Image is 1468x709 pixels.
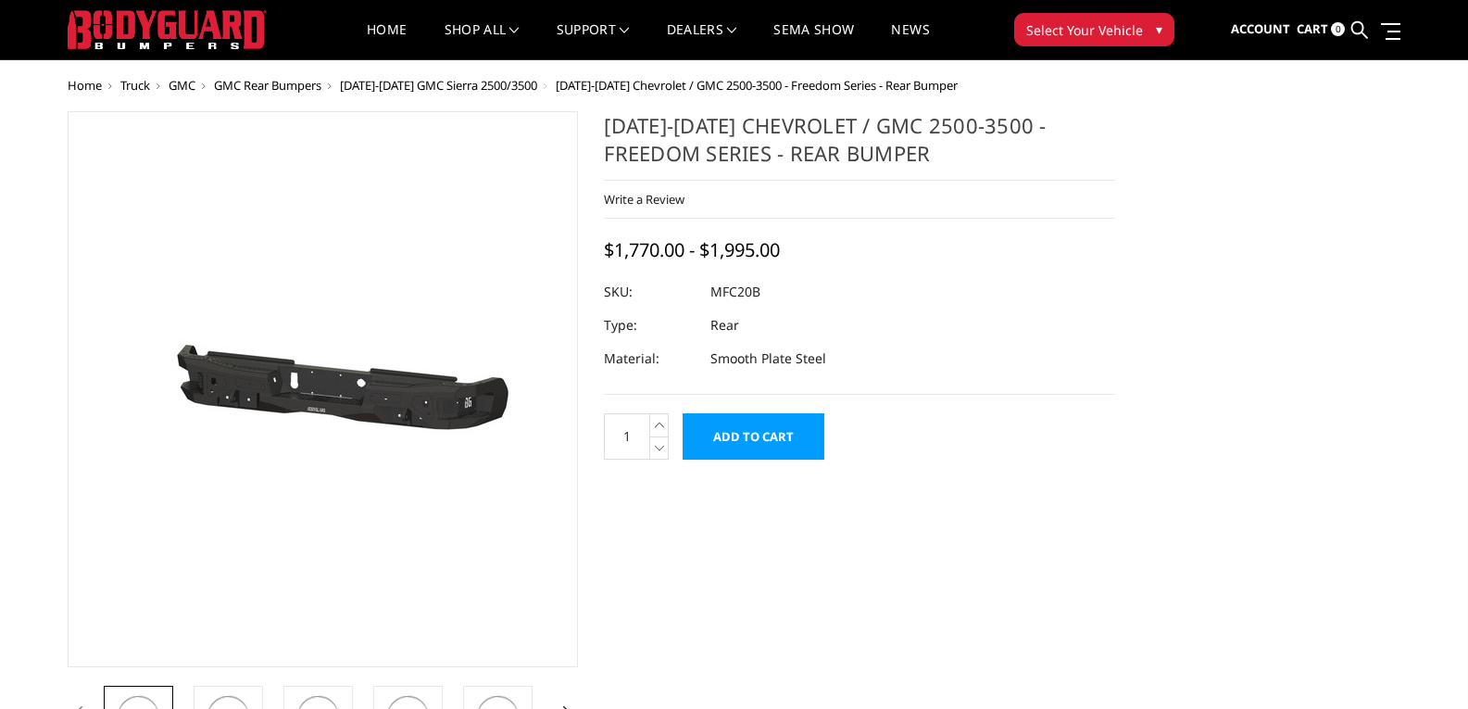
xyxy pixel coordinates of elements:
a: GMC Rear Bumpers [214,77,321,94]
a: Home [367,23,407,59]
dt: Type: [604,309,696,342]
dd: MFC20B [710,275,760,309]
img: BODYGUARD BUMPERS [68,10,267,49]
input: Add to Cart [683,413,824,460]
a: Home [68,77,102,94]
h1: [DATE]-[DATE] Chevrolet / GMC 2500-3500 - Freedom Series - Rear Bumper [604,111,1115,181]
span: Cart [1297,20,1328,37]
dd: Rear [710,309,739,342]
img: 2020-2025 Chevrolet / GMC 2500-3500 - Freedom Series - Rear Bumper [91,279,554,500]
span: [DATE]-[DATE] Chevrolet / GMC 2500-3500 - Freedom Series - Rear Bumper [556,77,958,94]
span: $1,770.00 - $1,995.00 [604,237,780,262]
span: 0 [1331,22,1345,36]
a: Cart 0 [1297,5,1345,55]
button: Select Your Vehicle [1014,13,1174,46]
a: Write a Review [604,191,684,208]
a: News [891,23,929,59]
a: [DATE]-[DATE] GMC Sierra 2500/3500 [340,77,537,94]
a: 2020-2025 Chevrolet / GMC 2500-3500 - Freedom Series - Rear Bumper [68,111,579,667]
dt: SKU: [604,275,696,309]
a: shop all [445,23,520,59]
dt: Material: [604,342,696,375]
a: GMC [169,77,195,94]
span: Select Your Vehicle [1026,20,1143,40]
a: Support [557,23,630,59]
span: ▾ [1156,19,1162,39]
a: Account [1231,5,1290,55]
a: Dealers [667,23,737,59]
a: Truck [120,77,150,94]
a: SEMA Show [773,23,854,59]
dd: Smooth Plate Steel [710,342,826,375]
span: Account [1231,20,1290,37]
